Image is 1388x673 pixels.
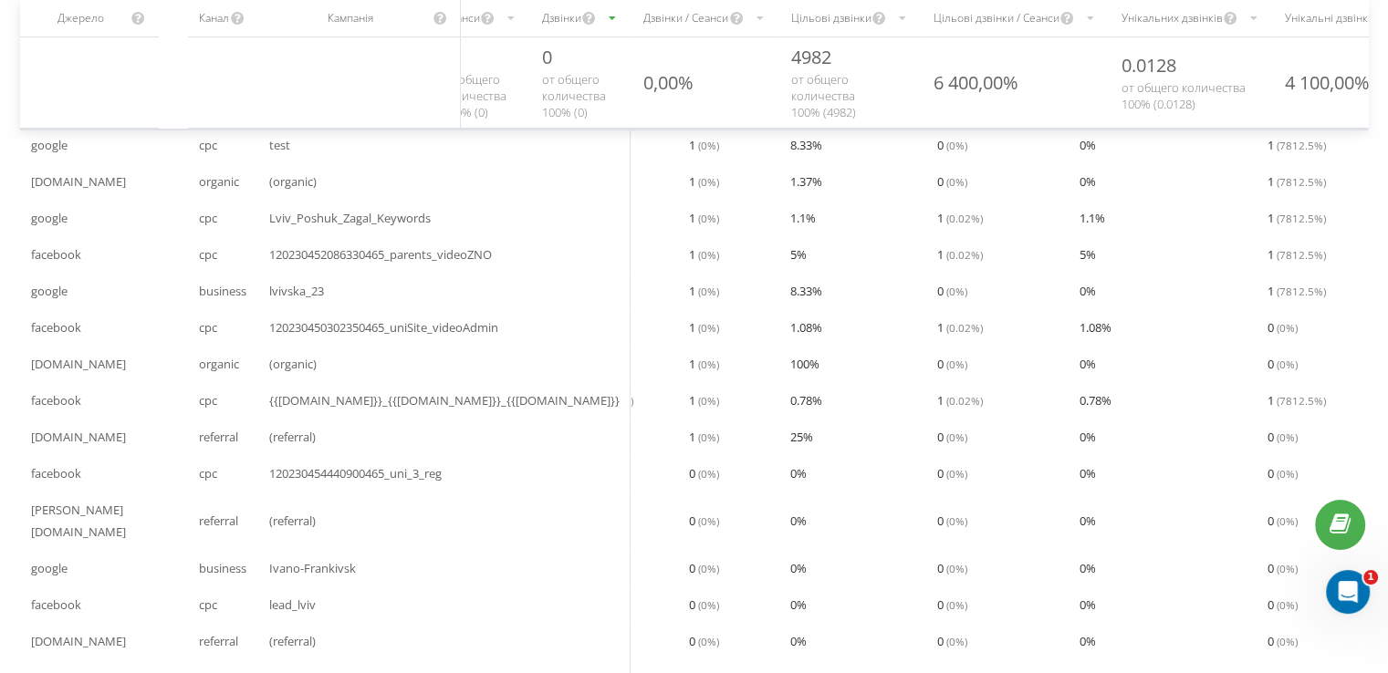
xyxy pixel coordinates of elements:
[946,357,967,371] span: ( 0 %)
[946,138,967,152] span: ( 0 %)
[689,426,719,448] span: 1
[698,393,719,408] span: ( 0 %)
[199,557,246,579] span: business
[934,70,1018,95] div: 6 400,00%
[790,243,807,265] span: 5 %
[199,316,217,338] span: cpc
[1277,393,1326,408] span: ( 7812.5 %)
[1080,353,1096,375] span: 0 %
[946,561,967,575] span: ( 0 %)
[1080,171,1096,192] span: 0 %
[946,634,967,648] span: ( 0 %)
[269,353,317,375] span: (organic)
[269,134,290,156] span: test
[790,316,822,338] span: 1.08 %
[643,70,694,95] div: 0,00%
[1363,570,1378,585] span: 1
[542,10,581,26] div: Дзвінки
[689,134,719,156] span: 1
[31,630,126,652] span: [DOMAIN_NAME]
[199,630,238,652] span: referral
[269,171,317,192] span: (organic)
[790,171,822,192] span: 1.37 %
[1080,426,1096,448] span: 0 %
[1268,510,1298,532] span: 0
[689,557,719,579] span: 0
[443,71,506,120] span: от общего количества 100% ( 0 )
[199,353,239,375] span: organic
[199,134,217,156] span: cpc
[1122,53,1176,78] span: 0.0128
[1277,357,1298,371] span: ( 0 %)
[1268,171,1326,192] span: 1
[1080,630,1096,652] span: 0 %
[1277,284,1326,298] span: ( 7812.5 %)
[698,634,719,648] span: ( 0 %)
[698,138,719,152] span: ( 0 %)
[1277,561,1298,575] span: ( 0 %)
[31,426,126,448] span: [DOMAIN_NAME]
[698,211,719,225] span: ( 0 %)
[1080,594,1096,616] span: 0 %
[1080,557,1096,579] span: 0 %
[937,280,967,302] span: 0
[1277,247,1326,262] span: ( 7812.5 %)
[791,10,871,26] div: Цільові дзвінки
[199,207,217,229] span: cpc
[937,594,967,616] span: 0
[269,630,316,652] span: (referral)
[31,10,130,26] div: Джерело
[946,247,983,262] span: ( 0.02 %)
[643,10,729,26] div: Дзвінки / Сеанси
[1277,634,1298,648] span: ( 0 %)
[31,462,81,484] span: facebook
[790,510,807,532] span: 0 %
[689,510,719,532] span: 0
[1277,320,1298,335] span: ( 0 %)
[946,597,967,612] span: ( 0 %)
[269,280,324,302] span: lvivska_23
[31,594,81,616] span: facebook
[1268,134,1326,156] span: 1
[1080,316,1111,338] span: 1.08 %
[1268,316,1298,338] span: 0
[1268,557,1298,579] span: 0
[698,174,719,189] span: ( 0 %)
[698,430,719,444] span: ( 0 %)
[946,430,967,444] span: ( 0 %)
[1277,513,1298,528] span: ( 0 %)
[934,10,1059,26] div: Цільові дзвінки / Сеанси
[199,171,239,192] span: organic
[269,316,498,338] span: 120230450302350465_uniSite_videoAdmin
[1268,462,1298,484] span: 0
[946,393,983,408] span: ( 0.02 %)
[31,243,81,265] span: facebook
[790,207,816,229] span: 1.1 %
[689,171,719,192] span: 1
[269,207,431,229] span: Lviv_Poshuk_Zagal_Keywords
[698,597,719,612] span: ( 0 %)
[1277,466,1298,481] span: ( 0 %)
[269,426,316,448] span: (referral)
[946,320,983,335] span: ( 0.02 %)
[269,510,316,532] span: (referral)
[689,243,719,265] span: 1
[443,10,480,26] div: Сеанси
[1277,174,1326,189] span: ( 7812.5 %)
[689,630,719,652] span: 0
[1277,597,1298,612] span: ( 0 %)
[790,353,819,375] span: 100 %
[689,353,719,375] span: 1
[937,389,983,411] span: 1
[698,513,719,528] span: ( 0 %)
[790,557,807,579] span: 0 %
[937,510,967,532] span: 0
[937,171,967,192] span: 0
[1268,426,1298,448] span: 0
[689,316,719,338] span: 1
[1268,594,1298,616] span: 0
[199,426,238,448] span: referral
[199,462,217,484] span: cpc
[1268,280,1326,302] span: 1
[937,462,967,484] span: 0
